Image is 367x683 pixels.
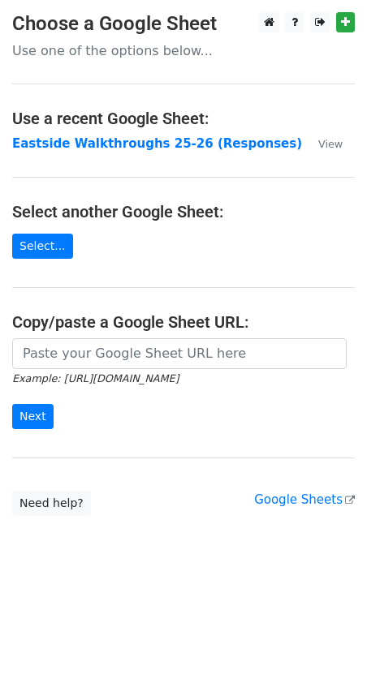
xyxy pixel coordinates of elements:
small: Example: [URL][DOMAIN_NAME] [12,372,179,384]
input: Paste your Google Sheet URL here [12,338,347,369]
h4: Select another Google Sheet: [12,202,355,221]
a: Eastside Walkthroughs 25-26 (Responses) [12,136,302,151]
p: Use one of the options below... [12,42,355,59]
h4: Copy/paste a Google Sheet URL: [12,312,355,332]
a: Select... [12,234,73,259]
a: View [302,136,343,151]
h4: Use a recent Google Sheet: [12,109,355,128]
a: Google Sheets [254,492,355,507]
h3: Choose a Google Sheet [12,12,355,36]
input: Next [12,404,54,429]
small: View [318,138,343,150]
a: Need help? [12,491,91,516]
